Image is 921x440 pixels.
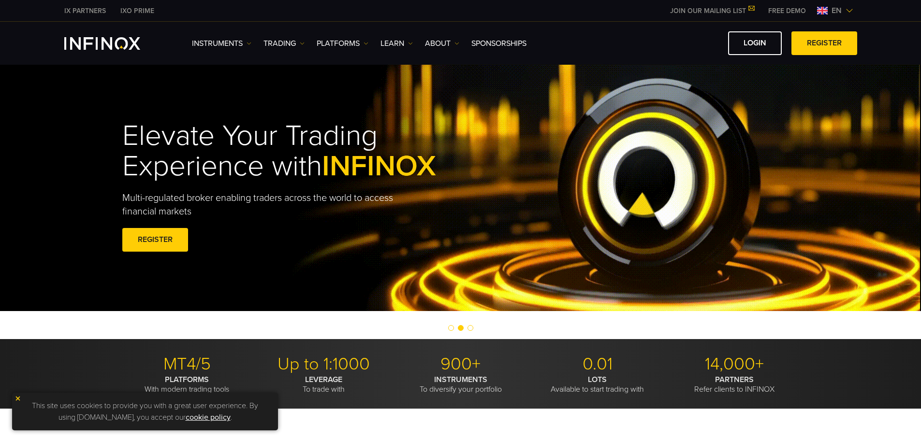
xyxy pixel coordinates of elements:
a: JOIN OUR MAILING LIST [663,7,761,15]
p: Available to start trading with [533,375,662,394]
a: TRADING [263,38,305,49]
a: LOGIN [728,31,782,55]
p: 0.01 [533,354,662,375]
a: REGISTER [791,31,857,55]
strong: PARTNERS [715,375,754,384]
a: INFINOX [57,6,113,16]
p: To diversify your portfolio [396,375,526,394]
p: Refer clients to INFINOX [670,375,799,394]
img: yellow close icon [15,395,21,402]
h1: Elevate Your Trading Experience with [122,121,481,182]
a: REGISTER [122,228,188,252]
strong: PLATFORMS [165,375,209,384]
strong: LOTS [588,375,607,384]
a: ABOUT [425,38,459,49]
p: Multi-regulated broker enabling traders across the world to access financial markets [122,191,409,218]
p: 900+ [396,354,526,375]
p: With modern trading tools [122,375,252,394]
a: Instruments [192,38,251,49]
a: cookie policy [186,412,231,422]
a: Learn [380,38,413,49]
p: 14,000+ [670,354,799,375]
p: Up to 1:1000 [259,354,389,375]
span: INFINOX [322,149,436,184]
p: To trade with [259,375,389,394]
span: Go to slide 3 [468,325,473,331]
p: MT4/5 [122,354,252,375]
a: INFINOX Logo [64,37,163,50]
a: INFINOX [113,6,161,16]
a: INFINOX MENU [761,6,813,16]
strong: LEVERAGE [305,375,342,384]
strong: INSTRUMENTS [434,375,487,384]
a: SPONSORSHIPS [471,38,526,49]
span: Go to slide 2 [458,325,464,331]
p: This site uses cookies to provide you with a great user experience. By using [DOMAIN_NAME], you a... [17,397,273,426]
span: en [828,5,846,16]
a: PLATFORMS [317,38,368,49]
span: Go to slide 1 [448,325,454,331]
